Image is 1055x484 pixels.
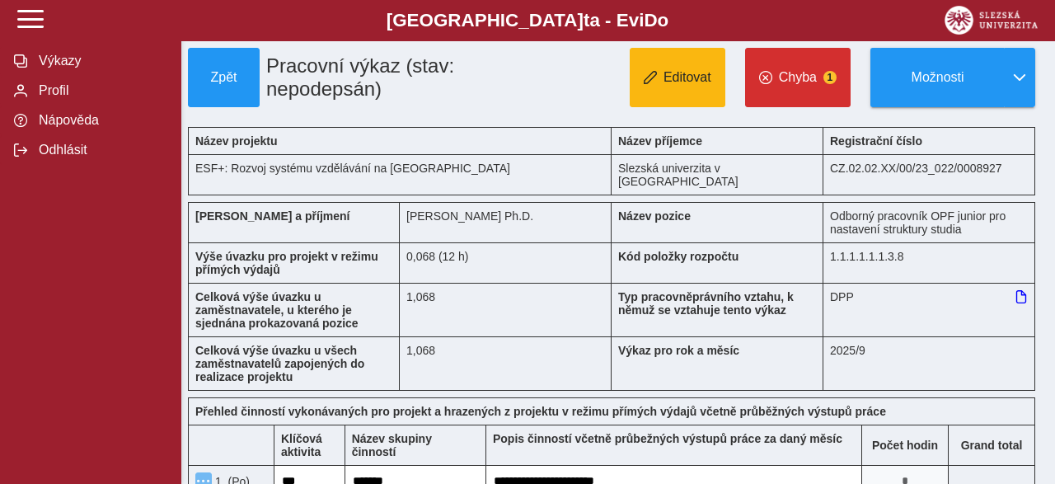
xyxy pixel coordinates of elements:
b: Výše úvazku pro projekt v režimu přímých výdajů [195,250,378,276]
button: Možnosti [870,48,1004,107]
span: Chyba [779,70,817,85]
div: 1,068 [400,336,612,391]
div: Odborný pracovník OPF junior pro nastavení struktury studia [823,202,1035,242]
b: Registrační číslo [830,134,922,148]
span: Odhlásit [34,143,167,157]
b: Klíčová aktivita [281,432,322,458]
span: D [644,10,657,31]
span: Editovat [663,70,711,85]
b: Popis činností včetně průbežných výstupů práce za daný měsíc [493,432,842,445]
b: [PERSON_NAME] a příjmení [195,209,349,223]
div: Slezská univerzita v [GEOGRAPHIC_DATA] [612,154,823,195]
b: Název skupiny činností [352,432,432,458]
div: 1.1.1.1.1.1.3.8 [823,242,1035,283]
span: t [584,10,589,31]
button: Chyba1 [745,48,851,107]
span: Výkazy [34,54,167,68]
span: Zpět [195,70,252,85]
b: Název pozice [618,209,691,223]
b: Výkaz pro rok a měsíc [618,344,739,357]
b: Název projektu [195,134,278,148]
b: Název příjemce [618,134,702,148]
img: logo_web_su.png [945,6,1038,35]
button: Zpět [188,48,260,107]
h1: Pracovní výkaz (stav: nepodepsán) [260,48,546,107]
b: Typ pracovněprávního vztahu, k němuž se vztahuje tento výkaz [618,290,794,317]
span: Možnosti [884,70,991,85]
b: Celková výše úvazku u zaměstnavatele, u kterého je sjednána prokazovaná pozice [195,290,359,330]
span: 1 [823,71,837,84]
div: 2025/9 [823,336,1035,391]
div: [PERSON_NAME] Ph.D. [400,202,612,242]
b: Počet hodin [862,439,948,452]
span: Profil [34,83,167,98]
div: 0,544 h / den. 2,72 h / týden. [400,242,612,283]
b: Kód položky rozpočtu [618,250,738,263]
span: Nápověda [34,113,167,128]
b: [GEOGRAPHIC_DATA] a - Evi [49,10,1006,31]
b: Suma za den přes všechny výkazy [949,439,1034,452]
b: Přehled činností vykonávaných pro projekt a hrazených z projektu v režimu přímých výdajů včetně p... [195,405,886,418]
div: 1,068 [400,283,612,336]
div: ESF+: Rozvoj systému vzdělávání na [GEOGRAPHIC_DATA] [188,154,612,195]
div: DPP [823,283,1035,336]
button: Editovat [630,48,725,107]
span: o [658,10,669,31]
b: Celková výše úvazku u všech zaměstnavatelů zapojených do realizace projektu [195,344,364,383]
div: CZ.02.02.XX/00/23_022/0008927 [823,154,1035,195]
